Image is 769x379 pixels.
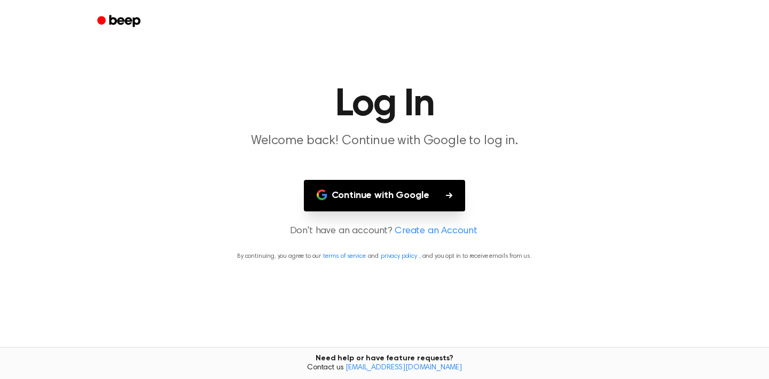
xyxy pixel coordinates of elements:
[6,364,763,373] span: Contact us
[13,251,756,261] p: By continuing, you agree to our and , and you opt in to receive emails from us.
[323,253,365,259] a: terms of service
[111,85,658,124] h1: Log In
[13,224,756,239] p: Don't have an account?
[381,253,417,259] a: privacy policy
[179,132,590,150] p: Welcome back! Continue with Google to log in.
[346,364,462,372] a: [EMAIL_ADDRESS][DOMAIN_NAME]
[90,11,150,32] a: Beep
[304,180,466,211] button: Continue with Google
[395,224,477,239] a: Create an Account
